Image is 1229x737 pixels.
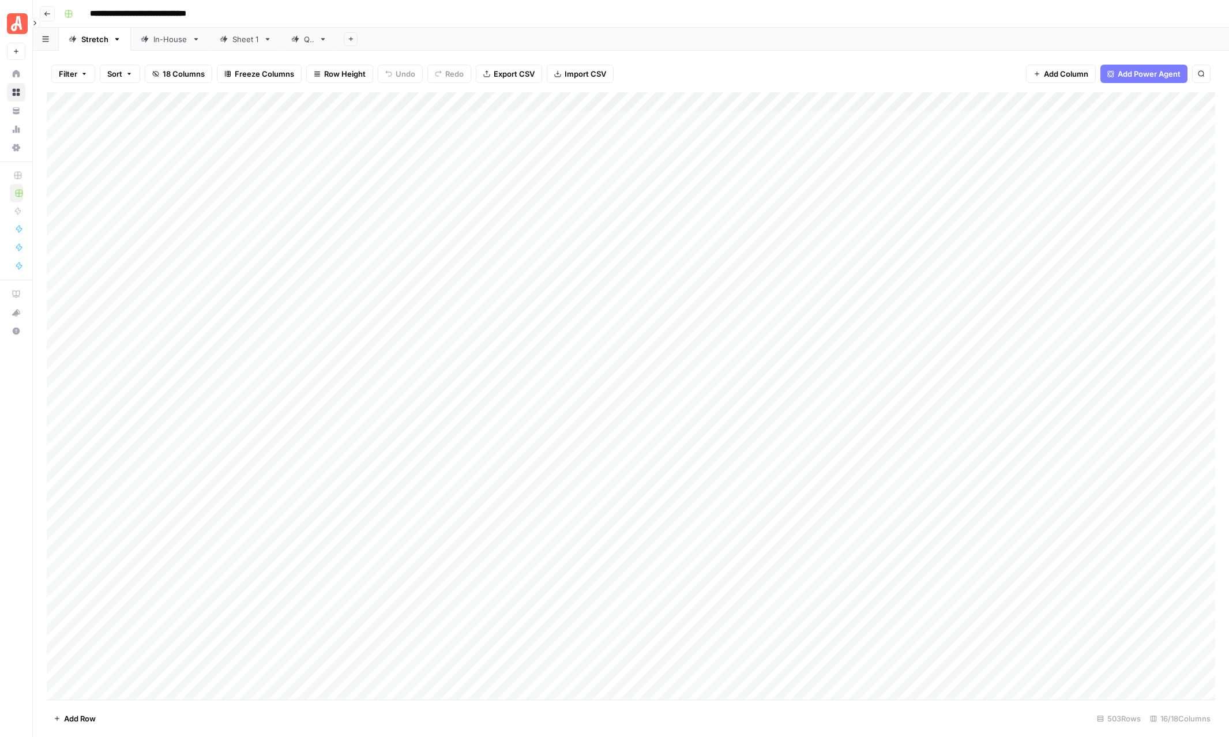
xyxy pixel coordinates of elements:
[163,68,205,80] span: 18 Columns
[7,120,25,138] a: Usage
[1044,68,1088,80] span: Add Column
[232,33,259,45] div: Sheet 1
[153,33,187,45] div: In-House
[107,68,122,80] span: Sort
[306,65,373,83] button: Row Height
[281,28,337,51] a: QA
[7,322,25,340] button: Help + Support
[547,65,614,83] button: Import CSV
[59,68,77,80] span: Filter
[324,68,366,80] span: Row Height
[131,28,210,51] a: In-House
[396,68,415,80] span: Undo
[445,68,464,80] span: Redo
[100,65,140,83] button: Sort
[565,68,606,80] span: Import CSV
[1100,65,1187,83] button: Add Power Agent
[235,68,294,80] span: Freeze Columns
[1026,65,1096,83] button: Add Column
[1092,709,1145,728] div: 503 Rows
[64,713,96,724] span: Add Row
[7,304,25,321] div: What's new?
[427,65,471,83] button: Redo
[1118,68,1181,80] span: Add Power Agent
[47,709,103,728] button: Add Row
[7,13,28,34] img: Angi Logo
[59,28,131,51] a: Stretch
[7,65,25,83] a: Home
[494,68,535,80] span: Export CSV
[7,138,25,157] a: Settings
[217,65,302,83] button: Freeze Columns
[81,33,108,45] div: Stretch
[476,65,542,83] button: Export CSV
[145,65,212,83] button: 18 Columns
[378,65,423,83] button: Undo
[304,33,314,45] div: QA
[7,303,25,322] button: What's new?
[7,285,25,303] a: AirOps Academy
[51,65,95,83] button: Filter
[7,101,25,120] a: Your Data
[7,9,25,38] button: Workspace: Angi
[210,28,281,51] a: Sheet 1
[1145,709,1215,728] div: 16/18 Columns
[7,83,25,101] a: Browse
